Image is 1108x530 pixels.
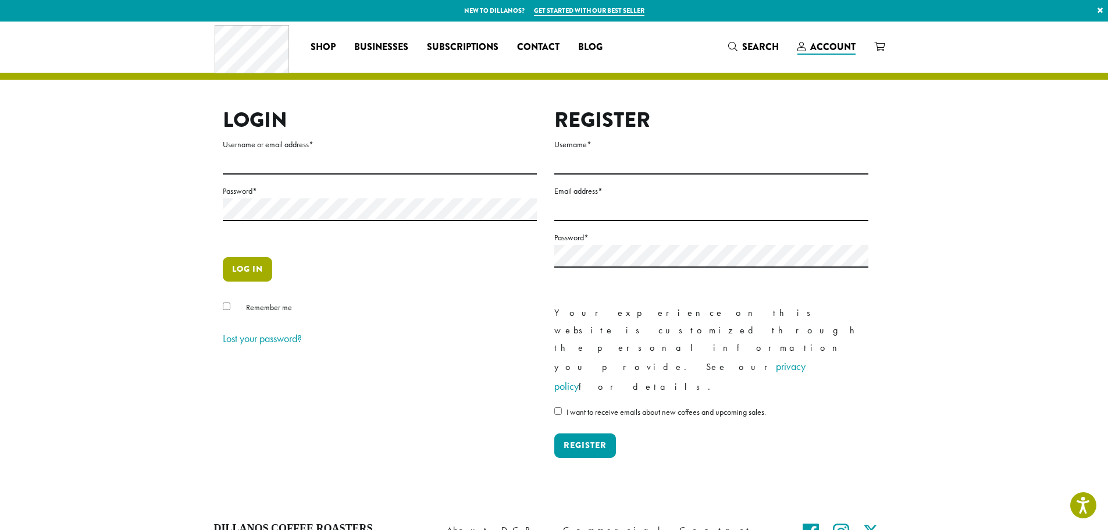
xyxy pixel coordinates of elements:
p: Your experience on this website is customized through the personal information you provide. See o... [554,304,868,396]
span: Contact [517,40,560,55]
label: Password [554,230,868,245]
h2: Register [554,108,868,133]
span: Account [810,40,856,54]
a: Get started with our best seller [534,6,644,16]
a: Shop [301,38,345,56]
button: Register [554,433,616,458]
span: Shop [311,40,336,55]
span: Subscriptions [427,40,498,55]
span: Remember me [246,302,292,312]
a: privacy policy [554,360,806,393]
span: I want to receive emails about new coffees and upcoming sales. [567,407,766,417]
label: Email address [554,184,868,198]
label: Username [554,137,868,152]
span: Search [742,40,779,54]
h2: Login [223,108,537,133]
button: Log in [223,257,272,282]
input: I want to receive emails about new coffees and upcoming sales. [554,407,562,415]
label: Username or email address [223,137,537,152]
span: Blog [578,40,603,55]
label: Password [223,184,537,198]
span: Businesses [354,40,408,55]
a: Search [719,37,788,56]
a: Lost your password? [223,332,302,345]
